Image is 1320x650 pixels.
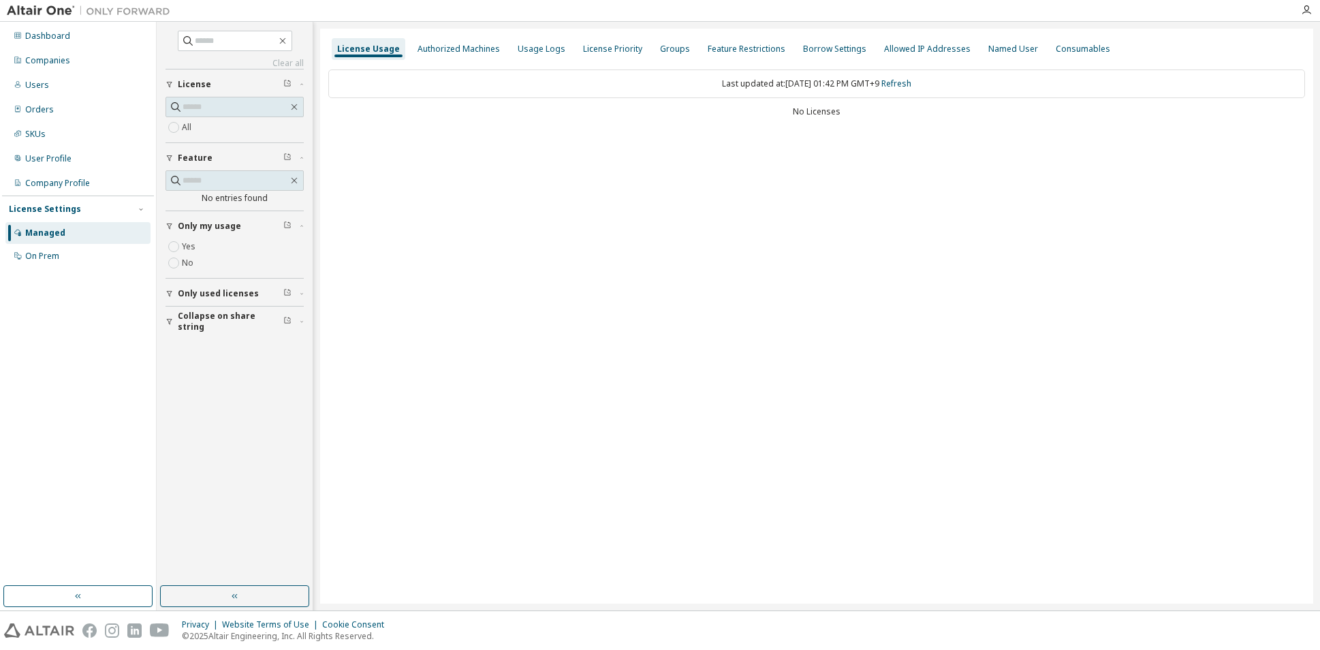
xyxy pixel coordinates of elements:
button: Collapse on share string [166,307,304,337]
span: Feature [178,153,213,164]
label: Yes [182,238,198,255]
div: No Licenses [328,106,1305,117]
button: Only my usage [166,211,304,241]
div: License Settings [9,204,81,215]
div: Orders [25,104,54,115]
span: Clear filter [283,153,292,164]
span: Clear filter [283,79,292,90]
div: Named User [988,44,1038,55]
div: Consumables [1056,44,1110,55]
a: Clear all [166,58,304,69]
div: Authorized Machines [418,44,500,55]
div: Feature Restrictions [708,44,785,55]
div: Managed [25,228,65,238]
div: Last updated at: [DATE] 01:42 PM GMT+9 [328,69,1305,98]
div: SKUs [25,129,46,140]
div: On Prem [25,251,59,262]
div: Users [25,80,49,91]
img: instagram.svg [105,623,119,638]
div: Allowed IP Addresses [884,44,971,55]
span: Only used licenses [178,288,259,299]
div: Usage Logs [518,44,565,55]
span: Clear filter [283,316,292,327]
div: Borrow Settings [803,44,866,55]
button: License [166,69,304,99]
div: No entries found [166,193,304,204]
p: © 2025 Altair Engineering, Inc. All Rights Reserved. [182,630,392,642]
button: Only used licenses [166,279,304,309]
div: License Usage [337,44,400,55]
label: No [182,255,196,271]
img: linkedin.svg [127,623,142,638]
div: Company Profile [25,178,90,189]
label: All [182,119,194,136]
span: Collapse on share string [178,311,283,332]
div: Privacy [182,619,222,630]
button: Feature [166,143,304,173]
img: facebook.svg [82,623,97,638]
a: Refresh [881,78,911,89]
span: Only my usage [178,221,241,232]
div: Website Terms of Use [222,619,322,630]
span: Clear filter [283,288,292,299]
div: Cookie Consent [322,619,392,630]
div: Companies [25,55,70,66]
div: Groups [660,44,690,55]
div: User Profile [25,153,72,164]
img: Altair One [7,4,177,18]
img: youtube.svg [150,623,170,638]
span: Clear filter [283,221,292,232]
div: License Priority [583,44,642,55]
div: Dashboard [25,31,70,42]
img: altair_logo.svg [4,623,74,638]
span: License [178,79,211,90]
